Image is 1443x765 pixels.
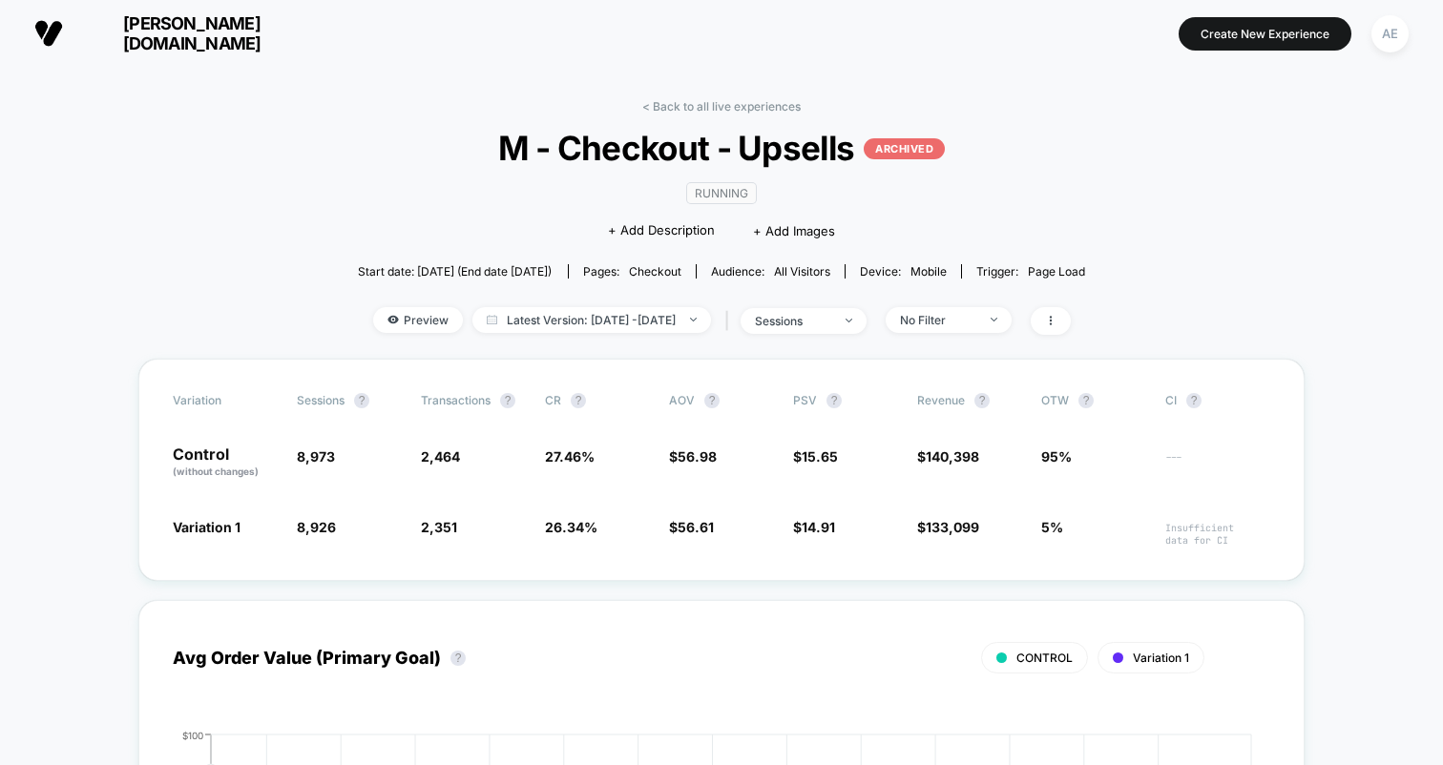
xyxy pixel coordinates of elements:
[421,448,460,465] span: 2,464
[991,318,997,321] img: end
[642,99,801,114] a: < Back to all live experiences
[487,315,497,324] img: calendar
[1165,393,1270,408] span: CI
[711,264,830,279] div: Audience:
[354,393,369,408] button: ?
[608,221,715,240] span: + Add Description
[976,264,1085,279] div: Trigger:
[1041,393,1146,408] span: OTW
[1179,17,1351,51] button: Create New Experience
[173,465,259,477] span: (without changes)
[1016,651,1073,665] span: CONTROL
[1041,519,1063,535] span: 5%
[545,448,595,465] span: 27.46 %
[1028,264,1085,279] span: Page Load
[793,519,835,535] span: $
[297,393,345,407] span: Sessions
[802,448,838,465] span: 15.65
[173,519,240,535] span: Variation 1
[774,264,830,279] span: All Visitors
[917,448,979,465] span: $
[974,393,990,408] button: ?
[571,393,586,408] button: ?
[77,13,306,53] span: [PERSON_NAME][DOMAIN_NAME]
[1186,393,1202,408] button: ?
[421,393,491,407] span: Transactions
[1041,448,1072,465] span: 95%
[629,264,681,279] span: checkout
[917,519,979,535] span: $
[864,138,945,159] p: ARCHIVED
[358,264,552,279] span: Start date: [DATE] (End date [DATE])
[926,519,979,535] span: 133,099
[545,393,561,407] span: CR
[793,393,817,407] span: PSV
[704,393,720,408] button: ?
[373,307,463,333] span: Preview
[1133,651,1189,665] span: Variation 1
[173,446,278,479] p: Control
[421,519,457,535] span: 2,351
[500,393,515,408] button: ?
[669,519,714,535] span: $
[753,223,835,238] span: + Add Images
[900,313,976,327] div: No Filter
[678,448,717,465] span: 56.98
[1371,15,1409,52] div: AE
[802,519,835,535] span: 14.91
[297,448,335,465] span: 8,973
[450,651,466,666] button: ?
[173,393,278,408] span: Variation
[545,519,597,535] span: 26.34 %
[686,182,757,204] span: RUNNING
[472,307,711,333] span: Latest Version: [DATE] - [DATE]
[297,519,336,535] span: 8,926
[34,19,63,48] img: Visually logo
[690,318,697,321] img: end
[678,519,714,535] span: 56.61
[669,448,717,465] span: $
[846,319,852,322] img: end
[910,264,947,279] span: mobile
[1366,14,1414,53] button: AE
[755,314,831,328] div: sessions
[917,393,965,407] span: Revenue
[826,393,842,408] button: ?
[669,393,695,407] span: AOV
[29,12,312,54] button: [PERSON_NAME][DOMAIN_NAME]
[1078,393,1094,408] button: ?
[1165,451,1270,479] span: ---
[394,128,1049,168] span: M - Checkout - Upsells
[793,448,838,465] span: $
[721,307,741,335] span: |
[1165,522,1270,547] span: Insufficient data for CI
[845,264,961,279] span: Device:
[583,264,681,279] div: Pages:
[926,448,979,465] span: 140,398
[182,729,203,740] tspan: $100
